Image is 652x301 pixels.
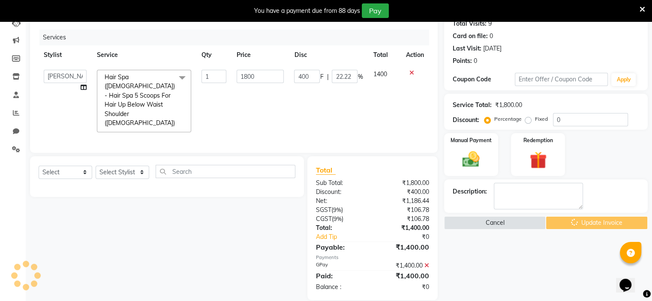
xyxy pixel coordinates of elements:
[231,45,289,65] th: Price
[490,32,493,41] div: 0
[373,261,436,270] div: ₹1,400.00
[453,44,481,53] div: Last Visit:
[495,101,522,110] div: ₹1,800.00
[483,44,502,53] div: [DATE]
[309,271,373,281] div: Paid:
[196,45,231,65] th: Qty
[444,216,546,229] button: Cancel
[373,197,436,206] div: ₹1,186.44
[309,232,383,241] a: Add Tip
[333,206,341,213] span: 9%
[373,70,387,78] span: 1400
[309,197,373,206] div: Net:
[524,149,552,171] img: _gift.svg
[453,101,492,110] div: Service Total:
[373,206,436,215] div: ₹106.78
[453,32,488,41] div: Card on file:
[309,215,373,224] div: ( )
[494,115,522,123] label: Percentage
[316,215,332,223] span: CGST
[289,45,368,65] th: Disc
[535,115,548,123] label: Fixed
[373,283,436,292] div: ₹0
[373,242,436,252] div: ₹1,400.00
[309,188,373,197] div: Discount:
[453,75,515,84] div: Coupon Code
[362,3,389,18] button: Pay
[309,283,373,292] div: Balance :
[457,149,485,169] img: _cash.svg
[39,45,92,65] th: Stylist
[373,224,436,232] div: ₹1,400.00
[105,73,175,127] span: Hair Spa ([DEMOGRAPHIC_DATA]) - Hair Spa 5 Scoops For Hair Up Below Waist Shoulder ([DEMOGRAPHIC_...
[383,232,435,241] div: ₹0
[309,179,373,188] div: Sub Total:
[92,45,196,65] th: Service
[334,215,342,222] span: 9%
[39,30,436,45] div: Services
[515,73,608,86] input: Enter Offer / Coupon Code
[175,119,179,127] a: x
[368,45,400,65] th: Total
[309,261,373,270] div: GPay
[373,215,436,224] div: ₹106.78
[373,271,436,281] div: ₹1,400.00
[401,45,429,65] th: Action
[453,187,487,196] div: Description:
[316,206,331,214] span: SGST
[451,137,492,144] label: Manual Payment
[309,242,373,252] div: Payable:
[320,72,323,81] span: F
[358,72,363,81] span: %
[488,19,492,28] div: 9
[523,137,553,144] label: Redemption
[474,57,477,66] div: 0
[453,19,487,28] div: Total Visits:
[616,267,643,292] iframe: chat widget
[254,6,360,15] div: You have a payment due from 88 days
[309,206,373,215] div: ( )
[316,166,336,175] span: Total
[316,254,429,261] div: Payments
[373,188,436,197] div: ₹400.00
[453,116,479,125] div: Discount:
[327,72,328,81] span: |
[611,73,636,86] button: Apply
[156,165,295,178] input: Search
[453,57,472,66] div: Points:
[309,224,373,232] div: Total:
[373,179,436,188] div: ₹1,800.00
